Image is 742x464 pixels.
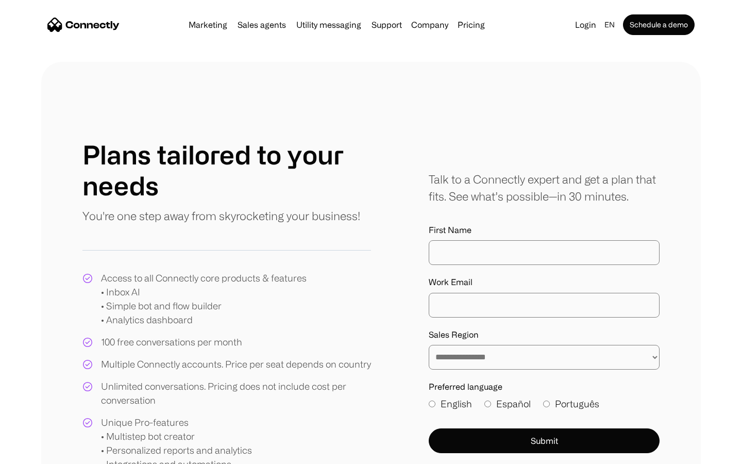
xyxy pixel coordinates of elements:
button: Submit [429,428,660,453]
div: Talk to a Connectly expert and get a plan that fits. See what’s possible—in 30 minutes. [429,171,660,205]
a: Sales agents [233,21,290,29]
p: You're one step away from skyrocketing your business! [82,207,360,224]
a: Support [367,21,406,29]
div: Unlimited conversations. Pricing does not include cost per conversation [101,379,371,407]
label: Sales Region [429,330,660,340]
a: Schedule a demo [623,14,695,35]
aside: Language selected: English [10,445,62,460]
a: Utility messaging [292,21,365,29]
div: 100 free conversations per month [101,335,242,349]
div: Access to all Connectly core products & features • Inbox AI • Simple bot and flow builder • Analy... [101,271,307,327]
div: Multiple Connectly accounts. Price per seat depends on country [101,357,371,371]
input: English [429,401,435,407]
label: First Name [429,225,660,235]
label: Português [543,397,599,411]
a: Pricing [453,21,489,29]
a: Marketing [184,21,231,29]
input: Português [543,401,550,407]
label: Español [484,397,531,411]
h1: Plans tailored to your needs [82,139,371,201]
label: English [429,397,472,411]
ul: Language list [21,446,62,460]
div: en [604,18,615,32]
input: Español [484,401,491,407]
div: Company [411,18,448,32]
a: Login [571,18,600,32]
label: Preferred language [429,382,660,392]
label: Work Email [429,277,660,287]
